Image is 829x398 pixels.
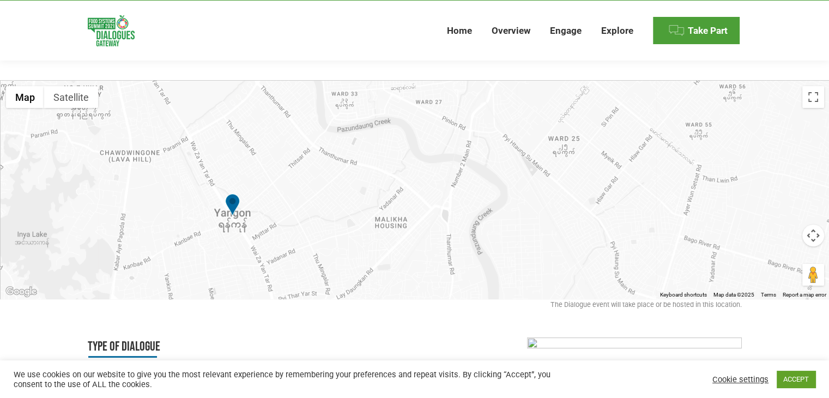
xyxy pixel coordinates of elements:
[88,299,742,316] div: The Dialogue event will take place or be hosted in this location.
[802,225,824,246] button: Map camera controls
[601,25,633,37] span: Explore
[712,375,769,384] a: Cookie settings
[492,25,530,37] span: Overview
[447,25,472,37] span: Home
[688,25,728,37] span: Take Part
[3,285,39,299] a: Open this area in Google Maps (opens a new window)
[88,15,135,46] img: Food Systems Summit Dialogues
[550,25,582,37] span: Engage
[713,292,754,298] span: Map data ©2025
[44,86,98,108] button: Show satellite imagery
[3,285,39,299] img: Google
[88,337,296,358] h3: Type of Dialogue
[6,86,44,108] button: Show street map
[660,291,707,299] button: Keyboard shortcuts
[761,292,776,298] a: Terms (opens in new tab)
[802,86,824,108] button: Toggle fullscreen view
[777,371,815,388] a: ACCEPT
[668,22,685,39] img: Menu icon
[783,292,826,298] a: Report a map error
[802,264,824,286] button: Drag Pegman onto the map to open Street View
[14,370,575,389] div: We use cookies on our website to give you the most relevant experience by remembering your prefer...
